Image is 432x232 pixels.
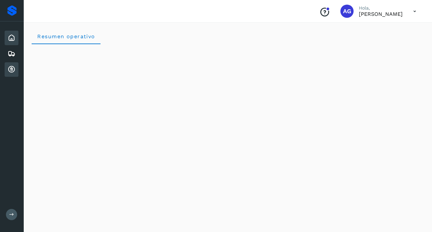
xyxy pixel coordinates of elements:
div: Cuentas por cobrar [5,62,18,77]
div: Inicio [5,31,18,45]
div: Embarques [5,46,18,61]
span: Resumen operativo [37,33,95,40]
p: Hola, [359,5,403,11]
p: ANABEL GARCÍA ANAYA [359,11,403,17]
